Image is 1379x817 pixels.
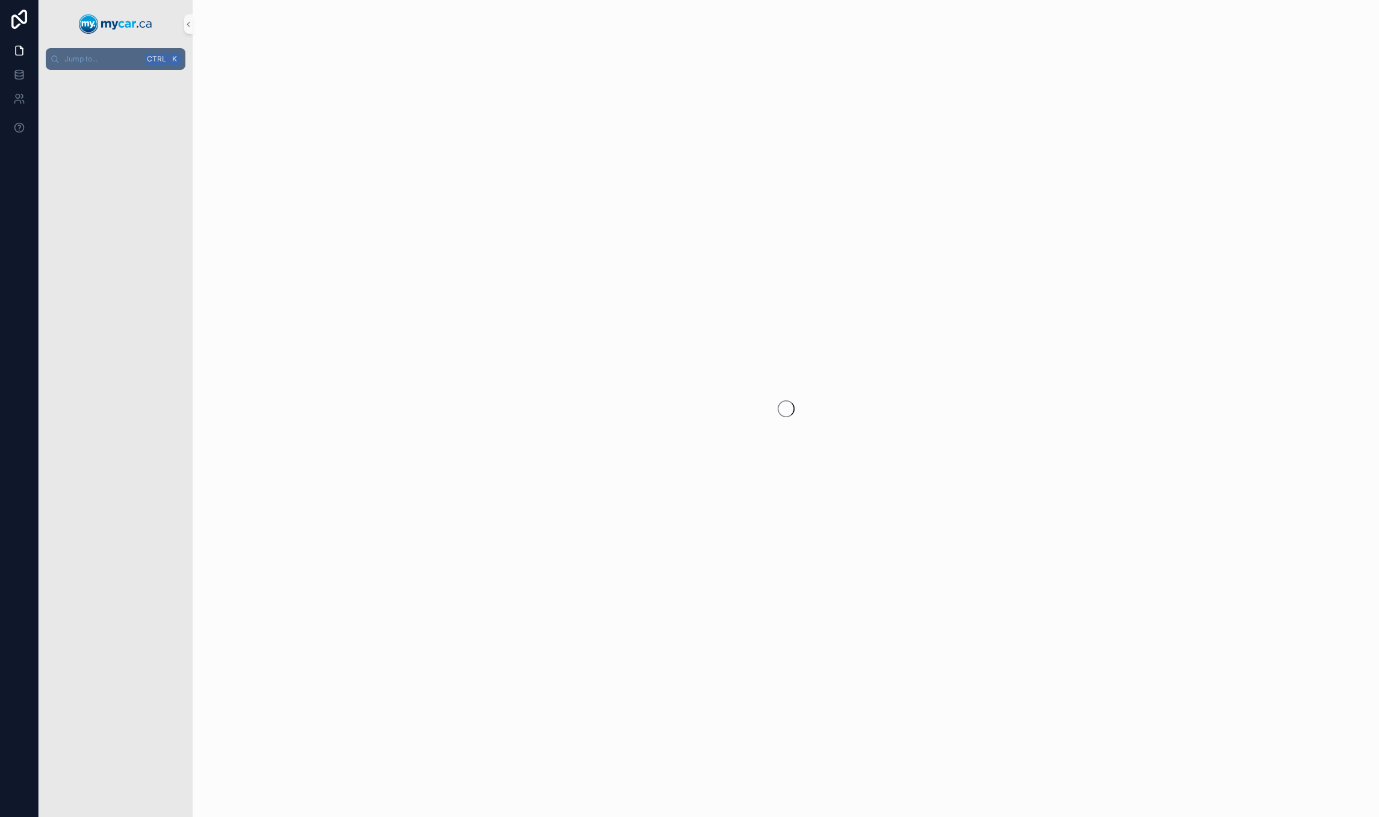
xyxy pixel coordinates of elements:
span: Ctrl [146,53,167,65]
span: Jump to... [64,54,141,64]
img: App logo [79,14,152,34]
div: scrollable content [39,70,193,92]
span: K [170,54,179,64]
button: Jump to...CtrlK [46,48,185,70]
